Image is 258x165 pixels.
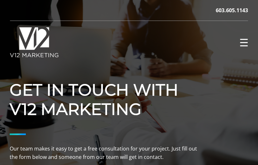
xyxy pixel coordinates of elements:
h1: Get in Touch with V12 Marketing [10,80,203,119]
img: V12 MARKETING Logo New Hampshire Marketing Agency [10,27,58,57]
iframe: Chat Widget [226,134,258,165]
button: Primary Menu☰ [239,38,248,47]
p: Our team makes it easy to get a free consultation for your project. Just fill out the form below ... [10,145,203,161]
a: 603.605.1143 [216,7,248,14]
span: ☰ [239,38,249,48]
